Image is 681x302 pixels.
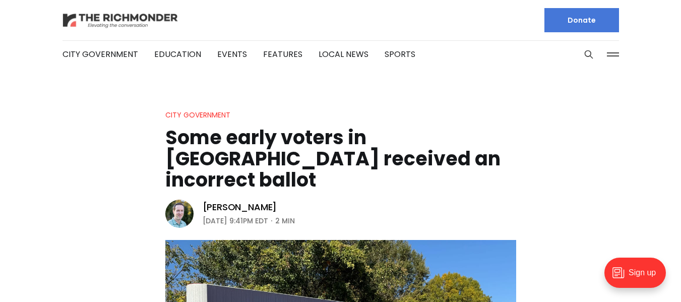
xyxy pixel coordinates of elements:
[275,215,295,227] span: 2 min
[203,215,268,227] time: [DATE] 9:41PM EDT
[165,127,516,191] h1: Some early voters in [GEOGRAPHIC_DATA] received an incorrect ballot
[165,200,194,228] img: Michael Phillips
[217,48,247,60] a: Events
[596,253,681,302] iframe: portal-trigger
[319,48,368,60] a: Local News
[385,48,415,60] a: Sports
[63,12,178,29] img: The Richmonder
[544,8,619,32] a: Donate
[154,48,201,60] a: Education
[165,110,230,120] a: City Government
[581,47,596,62] button: Search this site
[263,48,302,60] a: Features
[203,201,277,213] a: [PERSON_NAME]
[63,48,138,60] a: City Government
